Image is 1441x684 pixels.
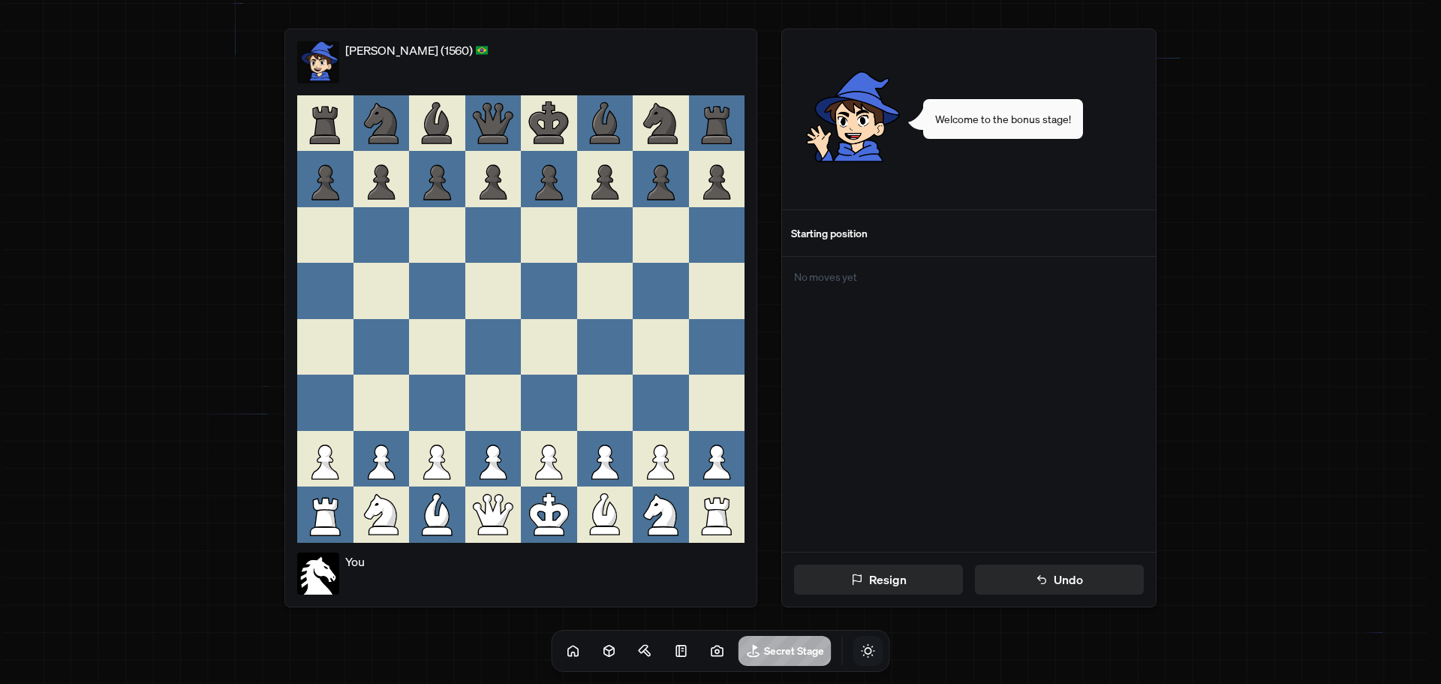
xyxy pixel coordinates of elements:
h1: Secret Stage [764,643,824,658]
canvas: 3D Raymarching shader [739,636,832,666]
button: Undo [975,565,1144,595]
img: default.png [297,41,339,81]
a: Secret Stage [739,636,832,666]
img: waving.png [806,71,902,163]
span: Welcome to the bonus stage! [935,111,1071,127]
div: Starting position [791,225,1147,241]
p: You [345,553,364,571]
button: Toggle Theme [853,636,883,666]
button: Resign [794,565,963,595]
p: No moves yet [794,269,1144,285]
img: horse.png [297,553,339,608]
p: [PERSON_NAME] (1560) [345,41,473,59]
